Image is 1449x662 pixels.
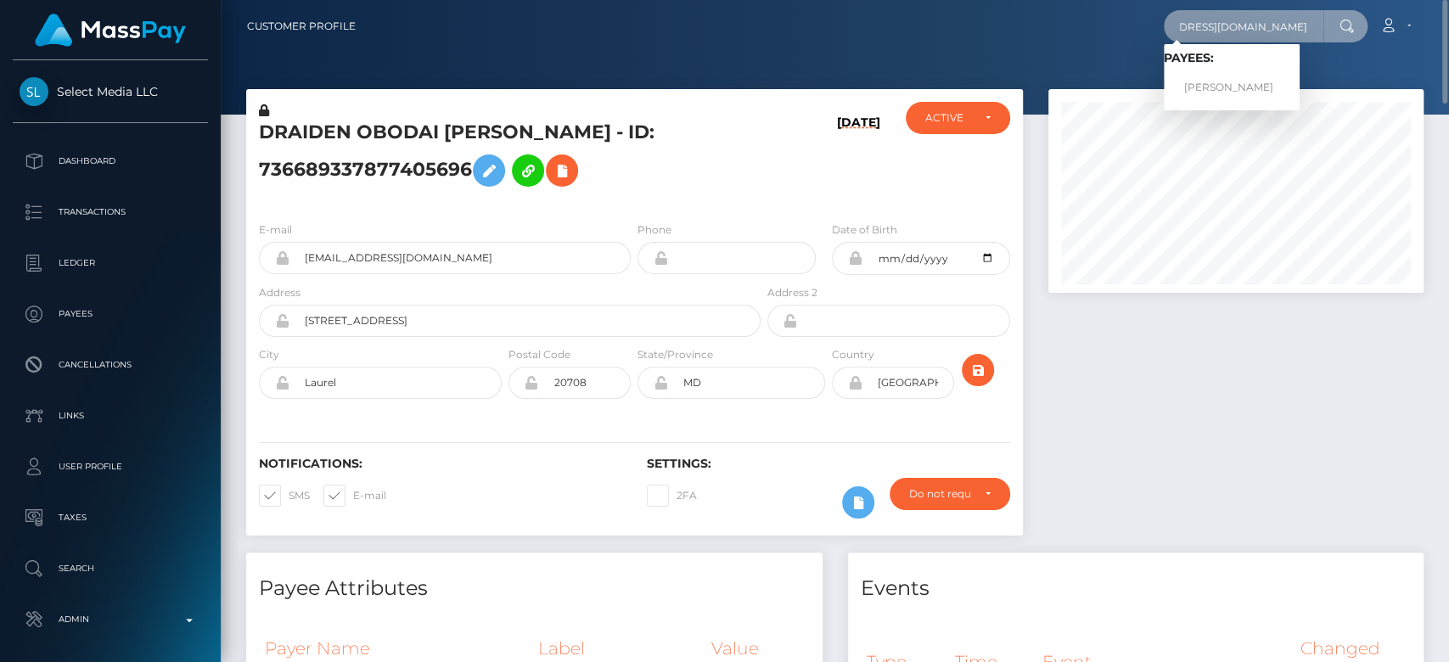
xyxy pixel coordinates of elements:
label: State/Province [637,347,713,362]
label: E-mail [323,485,386,507]
a: Transactions [13,191,208,233]
p: Taxes [20,505,201,530]
h6: Settings: [647,457,1009,471]
label: Phone [637,222,671,238]
p: Payees [20,301,201,327]
label: SMS [259,485,310,507]
p: Admin [20,607,201,632]
button: Do not require [890,478,1009,510]
a: Search [13,547,208,590]
img: MassPay Logo [35,14,186,47]
label: Address [259,285,300,300]
button: ACTIVE [906,102,1009,134]
label: 2FA [647,485,697,507]
p: Links [20,403,201,429]
a: Customer Profile [247,8,356,44]
h6: [DATE] [837,115,880,201]
a: Taxes [13,496,208,539]
div: ACTIVE [925,111,970,125]
div: Do not require [909,487,970,501]
label: City [259,347,279,362]
a: Dashboard [13,140,208,182]
h6: Notifications: [259,457,621,471]
label: Address 2 [767,285,817,300]
h4: Events [861,574,1412,603]
img: Select Media LLC [20,77,48,106]
p: Dashboard [20,149,201,174]
a: Payees [13,293,208,335]
p: User Profile [20,454,201,480]
h5: DRAIDEN OBODAI [PERSON_NAME] - ID: 736689337877405696 [259,120,751,195]
input: Search... [1164,10,1323,42]
p: Ledger [20,250,201,276]
p: Transactions [20,199,201,225]
h6: Payees: [1164,51,1300,65]
label: E-mail [259,222,292,238]
label: Date of Birth [832,222,897,238]
a: User Profile [13,446,208,488]
a: Ledger [13,242,208,284]
label: Country [832,347,874,362]
p: Cancellations [20,352,201,378]
a: Admin [13,598,208,641]
h4: Payee Attributes [259,574,810,603]
p: Search [20,556,201,581]
a: [PERSON_NAME] [1164,72,1300,104]
a: Cancellations [13,344,208,386]
label: Postal Code [508,347,570,362]
span: Select Media LLC [13,84,208,99]
a: Links [13,395,208,437]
